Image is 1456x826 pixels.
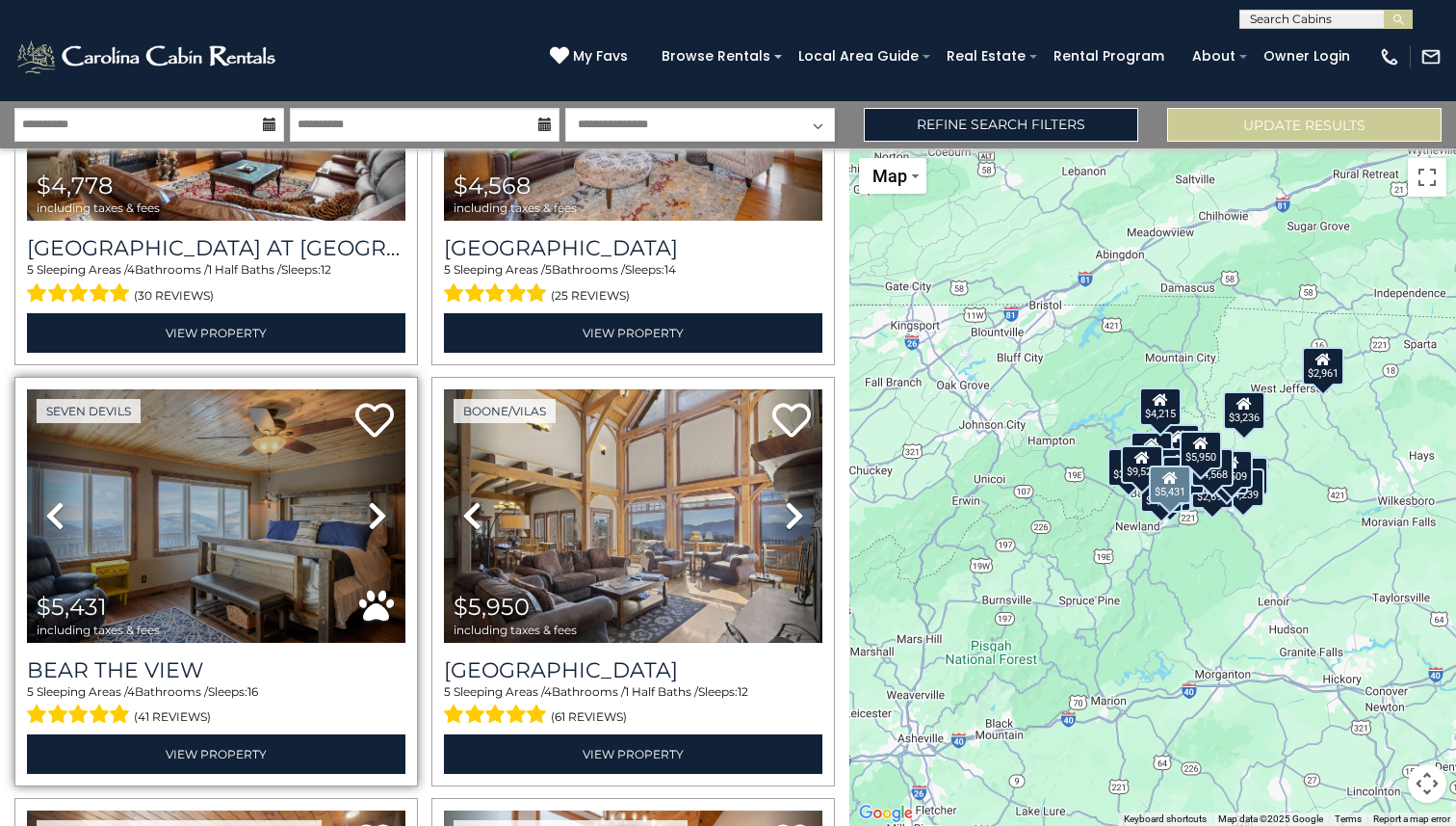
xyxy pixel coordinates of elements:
[454,399,556,423] a: Boone/Vilas
[37,172,113,200] span: $4,778
[1180,430,1222,468] div: $5,950
[1044,41,1174,71] a: Rental Program
[1107,448,1150,487] div: $3,579
[1167,108,1442,142] button: Update Results
[1254,41,1360,71] a: Owner Login
[1149,465,1191,503] div: $5,431
[789,41,928,71] a: Local Area Guide
[1131,431,1173,469] div: $6,180
[854,801,918,826] a: Open this area in Google Maps (opens a new window)
[321,262,331,277] span: 12
[1408,158,1446,197] button: Toggle fullscreen view
[134,283,214,308] span: (30 reviews)
[27,262,34,277] span: 5
[551,705,627,730] span: (61 reviews)
[664,262,676,277] span: 14
[864,108,1138,142] a: Refine Search Filters
[454,624,577,636] span: including taxes & fees
[1139,386,1182,425] div: $4,215
[27,313,405,353] a: View Property
[14,38,281,76] img: White-1-2.png
[1420,46,1442,67] img: mail-regular-white.png
[444,657,822,683] a: [GEOGRAPHIC_DATA]
[1218,813,1323,824] span: Map data ©2025 Google
[27,683,405,730] div: Sleeping Areas / Bathrooms / Sleeps:
[37,624,160,636] span: including taxes & fees
[27,261,405,307] div: Sleeping Areas / Bathrooms / Sleeps:
[444,684,451,699] span: 5
[1183,41,1245,71] a: About
[247,684,258,699] span: 16
[27,389,405,643] img: thumbnail_163278296.jpeg
[37,593,107,621] span: $5,431
[27,657,405,683] a: Bear The View
[27,684,34,699] span: 5
[444,235,822,261] a: [GEOGRAPHIC_DATA]
[1140,473,1183,512] div: $5,033
[444,235,822,261] h3: Stone Ridge Lodge
[208,262,281,277] span: 1 Half Baths /
[738,684,748,699] span: 12
[872,166,907,186] span: Map
[772,401,811,442] a: Add to favorites
[1121,444,1163,483] div: $9,525
[1191,447,1234,486] div: $4,568
[27,235,405,261] h3: Ridge Haven Lodge at Echota
[37,201,160,214] span: including taxes & fees
[454,201,577,214] span: including taxes & fees
[1206,456,1248,494] div: $3,482
[444,657,822,683] h3: Wilderness Lodge
[444,261,822,307] div: Sleeping Areas / Bathrooms / Sleeps:
[550,46,633,67] a: My Favs
[134,705,211,730] span: (41 reviews)
[1157,447,1199,486] div: $6,307
[625,684,698,699] span: 1 Half Baths /
[1408,764,1446,803] button: Map camera controls
[545,262,552,277] span: 5
[1223,390,1265,429] div: $3,236
[1222,467,1264,506] div: $4,239
[1210,449,1253,488] div: $4,509
[1335,813,1362,824] a: Terms (opens in new tab)
[454,593,530,621] span: $5,950
[1373,813,1450,824] a: Report a map error
[1379,46,1400,67] img: phone-regular-white.png
[1302,346,1344,385] div: $2,961
[127,262,135,277] span: 4
[444,683,822,730] div: Sleeping Areas / Bathrooms / Sleeps:
[444,734,822,774] a: View Property
[1191,469,1234,508] div: $2,691
[27,235,405,261] a: [GEOGRAPHIC_DATA] at [GEOGRAPHIC_DATA]
[37,399,141,423] a: Seven Devils
[859,158,926,194] button: Change map style
[937,41,1035,71] a: Real Estate
[1124,813,1207,826] button: Keyboard shortcuts
[444,262,451,277] span: 5
[551,283,630,308] span: (25 reviews)
[573,46,628,67] span: My Favs
[444,313,822,353] a: View Property
[444,389,822,643] img: thumbnail_165422092.jpeg
[544,684,552,699] span: 4
[652,41,780,71] a: Browse Rentals
[27,734,405,774] a: View Property
[454,172,531,200] span: $4,568
[854,801,918,826] img: Google
[127,684,135,699] span: 4
[355,401,394,442] a: Add to favorites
